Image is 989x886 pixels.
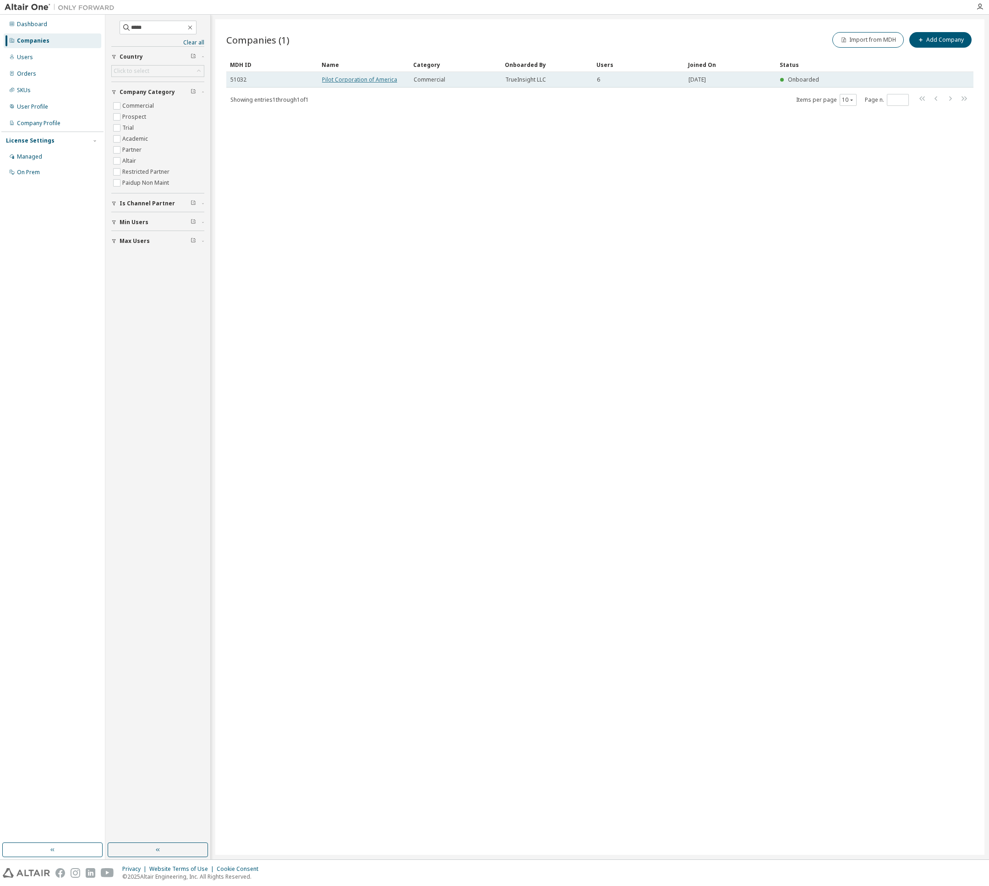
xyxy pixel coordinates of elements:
[505,76,546,83] span: TrueInsight LLC
[120,88,175,96] span: Company Category
[114,67,149,75] div: Click to select
[122,155,138,166] label: Altair
[322,76,397,83] a: Pilot Corporation of America
[230,76,246,83] span: 51032
[6,137,55,144] div: License Settings
[596,57,681,72] div: Users
[191,219,196,226] span: Clear filter
[191,88,196,96] span: Clear filter
[322,57,406,72] div: Name
[111,212,204,232] button: Min Users
[5,3,119,12] img: Altair One
[111,82,204,102] button: Company Category
[230,57,314,72] div: MDH ID
[688,76,706,83] span: [DATE]
[414,76,445,83] span: Commercial
[17,103,48,110] div: User Profile
[120,219,148,226] span: Min Users
[17,169,40,176] div: On Prem
[120,237,150,245] span: Max Users
[842,96,854,104] button: 10
[413,57,497,72] div: Category
[122,865,149,873] div: Privacy
[230,96,309,104] span: Showing entries 1 through 1 of 1
[112,66,204,77] div: Click to select
[122,144,143,155] label: Partner
[122,133,150,144] label: Academic
[17,70,36,77] div: Orders
[120,53,143,61] span: Country
[111,39,204,46] a: Clear all
[122,122,136,133] label: Trial
[120,200,175,207] span: Is Channel Partner
[122,873,264,880] p: © 2025 Altair Engineering, Inc. All Rights Reserved.
[122,177,171,188] label: Paidup Non Maint
[217,865,264,873] div: Cookie Consent
[122,166,171,177] label: Restricted Partner
[111,231,204,251] button: Max Users
[101,868,114,878] img: youtube.svg
[149,865,217,873] div: Website Terms of Use
[191,53,196,61] span: Clear filter
[505,57,589,72] div: Onboarded By
[191,237,196,245] span: Clear filter
[226,33,290,46] span: Companies (1)
[122,100,156,111] label: Commercial
[796,94,857,106] span: Items per page
[788,76,819,83] span: Onboarded
[909,32,972,48] button: Add Company
[865,94,909,106] span: Page n.
[17,120,60,127] div: Company Profile
[17,54,33,61] div: Users
[191,200,196,207] span: Clear filter
[86,868,95,878] img: linkedin.svg
[111,47,204,67] button: Country
[17,37,49,44] div: Companies
[71,868,80,878] img: instagram.svg
[122,111,148,122] label: Prospect
[597,76,600,83] span: 6
[17,21,47,28] div: Dashboard
[3,868,50,878] img: altair_logo.svg
[832,32,904,48] button: Import from MDH
[688,57,772,72] div: Joined On
[111,193,204,214] button: Is Channel Partner
[17,87,31,94] div: SKUs
[780,57,918,72] div: Status
[55,868,65,878] img: facebook.svg
[17,153,42,160] div: Managed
